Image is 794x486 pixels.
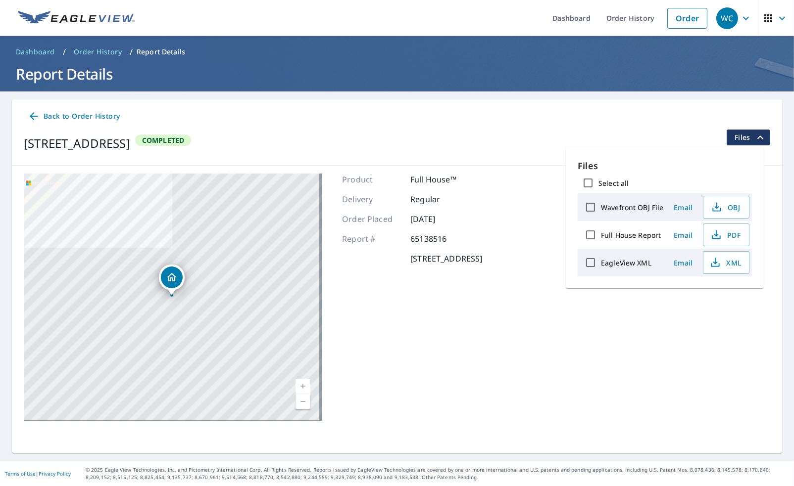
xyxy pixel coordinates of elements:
[601,230,661,240] label: Full House Report
[667,227,699,243] button: Email
[18,11,135,26] img: EV Logo
[39,470,71,477] a: Privacy Policy
[159,265,185,295] div: Dropped pin, building 1, Residential property, 1763 Cathay St Aurora, CO 80011
[70,44,126,60] a: Order History
[703,196,749,219] button: OBJ
[716,7,738,29] div: WC
[709,201,741,213] span: OBJ
[667,8,707,29] a: Order
[342,193,401,205] p: Delivery
[735,132,766,143] span: Files
[24,134,130,152] div: [STREET_ADDRESS]
[74,47,122,57] span: Order History
[671,230,695,240] span: Email
[296,394,310,409] a: Current Level 17, Zoom Out
[16,47,55,57] span: Dashboard
[410,253,482,265] p: [STREET_ADDRESS]
[601,203,663,212] label: Wavefront OBJ File
[598,178,629,188] label: Select all
[667,200,699,215] button: Email
[726,130,770,145] button: filesDropdownBtn-65138516
[703,251,749,274] button: XML
[130,46,133,58] li: /
[5,471,71,477] p: |
[709,229,741,241] span: PDF
[28,110,120,123] span: Back to Order History
[578,159,752,173] p: Files
[703,223,749,246] button: PDF
[137,47,185,57] p: Report Details
[12,44,59,60] a: Dashboard
[667,255,699,270] button: Email
[709,257,741,268] span: XML
[12,44,782,60] nav: breadcrumb
[601,258,651,267] label: EagleView XML
[136,135,191,145] span: Completed
[296,379,310,394] a: Current Level 17, Zoom In
[671,203,695,212] span: Email
[342,174,401,185] p: Product
[671,258,695,267] span: Email
[5,470,36,477] a: Terms of Use
[24,107,124,126] a: Back to Order History
[410,193,470,205] p: Regular
[86,466,789,481] p: © 2025 Eagle View Technologies, Inc. and Pictometry International Corp. All Rights Reserved. Repo...
[410,233,470,245] p: 65138516
[12,64,782,84] h1: Report Details
[63,46,66,58] li: /
[410,213,470,225] p: [DATE]
[342,233,401,245] p: Report #
[410,174,470,185] p: Full House™
[342,213,401,225] p: Order Placed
